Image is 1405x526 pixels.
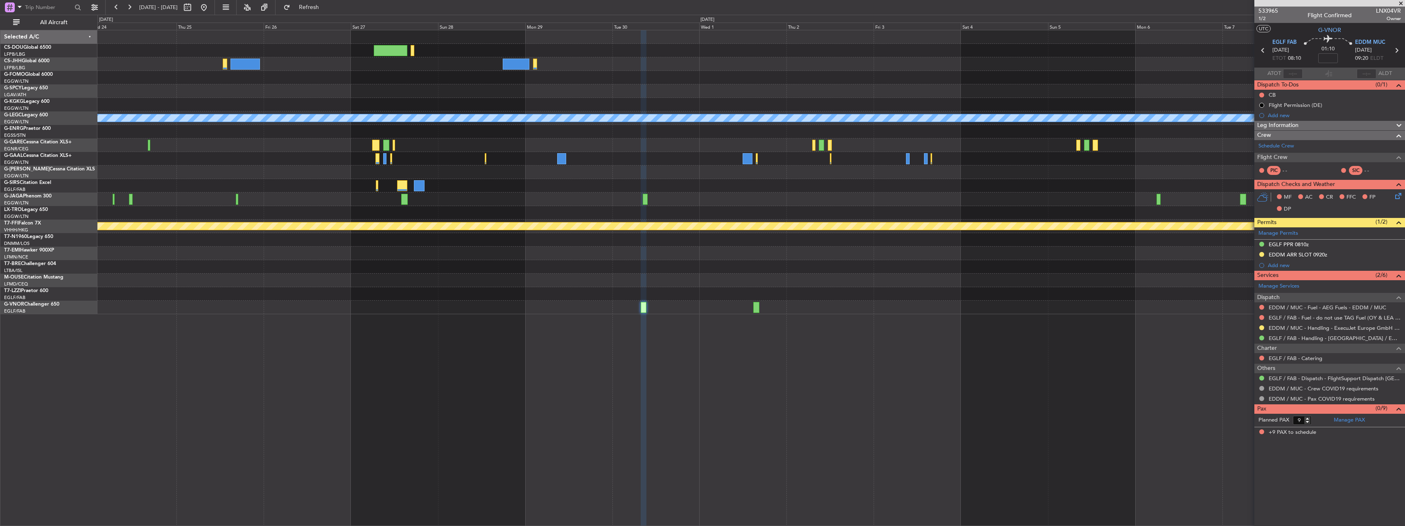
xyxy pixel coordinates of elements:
span: Leg Information [1257,121,1299,130]
span: Services [1257,271,1279,280]
a: EGNR/CEG [4,146,29,152]
div: SIC [1349,166,1362,175]
div: CB [1269,91,1276,98]
span: T7-EMI [4,248,20,253]
span: MF [1284,193,1292,202]
a: EDDM / MUC - Crew COVID19 requirements [1269,385,1378,392]
div: EGLF PPR 0810z [1269,241,1309,248]
a: G-SPCYLegacy 650 [4,86,48,91]
button: All Aircraft [9,16,89,29]
span: Pax [1257,404,1266,414]
a: EGLF/FAB [4,308,25,314]
a: G-GAALCessna Citation XLS+ [4,153,72,158]
span: 533965 [1258,7,1278,15]
span: 08:10 [1288,54,1301,63]
a: G-JAGAPhenom 300 [4,194,52,199]
a: T7-EMIHawker 900XP [4,248,54,253]
div: - - [1364,167,1383,174]
div: - - [1283,167,1301,174]
div: [DATE] [99,16,113,23]
a: LX-TROLegacy 650 [4,207,48,212]
div: Fri 3 [874,23,961,30]
a: T7-FFIFalcon 7X [4,221,41,226]
span: G-VNOR [1318,26,1341,34]
a: EGSS/STN [4,132,26,138]
div: Tue 7 [1222,23,1310,30]
a: EGGW/LTN [4,105,29,111]
div: Tue 30 [612,23,700,30]
a: LFMN/NCE [4,254,28,260]
div: Flight Permission (DE) [1269,102,1322,109]
button: UTC [1256,25,1271,32]
span: ATOT [1267,70,1281,78]
a: EGGW/LTN [4,159,29,166]
div: Thu 2 [786,23,874,30]
span: ETOT [1272,54,1286,63]
a: CS-JHHGlobal 6000 [4,59,50,63]
a: DNMM/LOS [4,240,29,247]
span: 09:20 [1355,54,1368,63]
a: EGLF / FAB - Handling - [GEOGRAPHIC_DATA] / EGLF / FAB [1269,335,1401,342]
a: G-KGKGLegacy 600 [4,99,50,104]
a: EGGW/LTN [4,78,29,84]
a: Schedule Crew [1258,142,1294,150]
div: Sat 4 [961,23,1048,30]
span: CS-JHH [4,59,22,63]
button: Refresh [280,1,329,14]
a: EGGW/LTN [4,173,29,179]
span: Others [1257,364,1275,373]
span: ALDT [1378,70,1392,78]
input: Trip Number [25,1,72,14]
span: All Aircraft [21,20,86,25]
span: (2/6) [1376,271,1387,279]
a: EGGW/LTN [4,119,29,125]
span: [DATE] - [DATE] [139,4,178,11]
a: EGLF/FAB [4,295,25,301]
a: T7-BREChallenger 604 [4,261,56,266]
div: [DATE] [700,16,714,23]
span: G-ENRG [4,126,23,131]
span: FFC [1346,193,1356,202]
span: [DATE] [1272,46,1289,54]
span: G-GAAL [4,153,23,158]
span: FP [1369,193,1376,202]
span: Flight Crew [1257,153,1288,162]
a: LGAV/ATH [4,92,26,98]
a: EGLF / FAB - Catering [1269,355,1322,362]
span: EDDM MUC [1355,39,1385,47]
span: CR [1326,193,1333,202]
span: EGLF FAB [1272,39,1297,47]
div: Wed 1 [699,23,786,30]
span: (0/1) [1376,80,1387,89]
div: Fri 26 [264,23,351,30]
div: Flight Confirmed [1308,11,1352,20]
span: CS-DOU [4,45,23,50]
a: T7-LZZIPraetor 600 [4,288,48,293]
a: G-VNORChallenger 650 [4,302,59,307]
a: EDDM / MUC - Handling - ExecuJet Europe GmbH EDDM / MUC [1269,324,1401,331]
div: Thu 25 [176,23,264,30]
div: Wed 24 [89,23,176,30]
div: Sat 27 [351,23,438,30]
a: G-FOMOGlobal 6000 [4,72,53,77]
div: Sun 28 [438,23,525,30]
span: Dispatch To-Dos [1257,80,1299,90]
span: ELDT [1370,54,1383,63]
a: LFPB/LBG [4,65,25,71]
a: EDDM / MUC - Pax COVID19 requirements [1269,395,1375,402]
span: G-SIRS [4,180,20,185]
span: G-VNOR [4,302,24,307]
input: --:-- [1283,69,1303,79]
a: CS-DOUGlobal 6500 [4,45,51,50]
span: AC [1305,193,1312,202]
label: Planned PAX [1258,416,1289,424]
span: Crew [1257,131,1271,140]
span: Refresh [292,5,326,10]
span: G-FOMO [4,72,25,77]
span: Charter [1257,344,1277,353]
a: EGGW/LTN [4,200,29,206]
span: +9 PAX to schedule [1269,429,1316,437]
div: Sun 5 [1048,23,1135,30]
a: G-GARECessna Citation XLS+ [4,140,72,145]
span: T7-BRE [4,261,21,266]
